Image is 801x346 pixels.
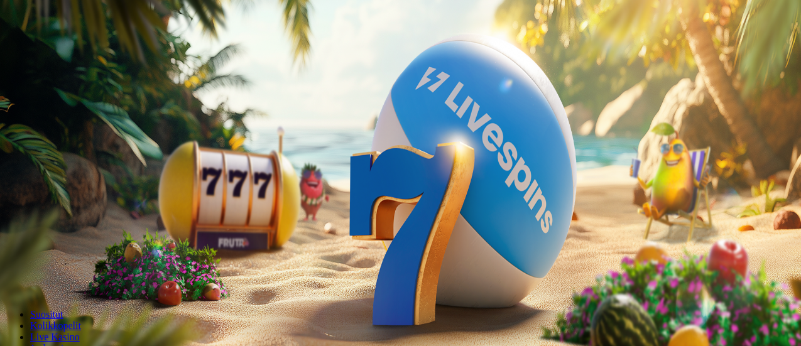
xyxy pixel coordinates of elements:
[30,320,81,331] a: Kolikkopelit
[30,332,80,342] a: Live Kasino
[30,309,63,320] a: Suositut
